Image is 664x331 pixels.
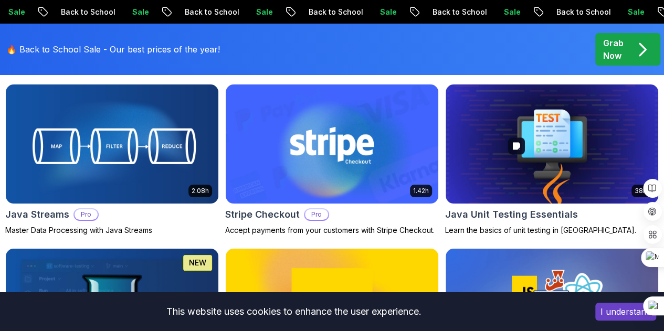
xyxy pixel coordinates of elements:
[225,84,439,236] a: Stripe Checkout card1.42hStripe CheckoutProAccept payments from your customers with Stripe Checkout.
[237,7,271,17] p: Sale
[361,7,395,17] p: Sale
[5,207,69,222] h2: Java Streams
[42,7,113,17] p: Back to School
[537,7,609,17] p: Back to School
[445,84,659,236] a: Java Unit Testing Essentials card38mJava Unit Testing EssentialsLearn the basics of unit testing ...
[485,7,519,17] p: Sale
[290,7,361,17] p: Back to School
[113,7,147,17] p: Sale
[609,7,642,17] p: Sale
[226,84,438,204] img: Stripe Checkout card
[595,303,656,321] button: Accept cookies
[166,7,237,17] p: Back to School
[445,225,659,236] p: Learn the basics of unit testing in [GEOGRAPHIC_DATA].
[6,43,220,56] p: 🔥 Back to School Sale - Our best prices of the year!
[189,258,206,268] p: NEW
[8,300,579,323] div: This website uses cookies to enhance the user experience.
[5,84,219,236] a: Java Streams card2.08hJava StreamsProMaster Data Processing with Java Streams
[5,225,219,236] p: Master Data Processing with Java Streams
[414,7,485,17] p: Back to School
[6,84,218,204] img: Java Streams card
[75,209,98,220] p: Pro
[305,209,328,220] p: Pro
[192,187,209,195] p: 2.08h
[225,225,439,236] p: Accept payments from your customers with Stripe Checkout.
[446,84,658,204] img: Java Unit Testing Essentials card
[225,207,300,222] h2: Stripe Checkout
[603,37,624,62] p: Grab Now
[445,207,578,222] h2: Java Unit Testing Essentials
[635,187,649,195] p: 38m
[413,187,429,195] p: 1.42h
